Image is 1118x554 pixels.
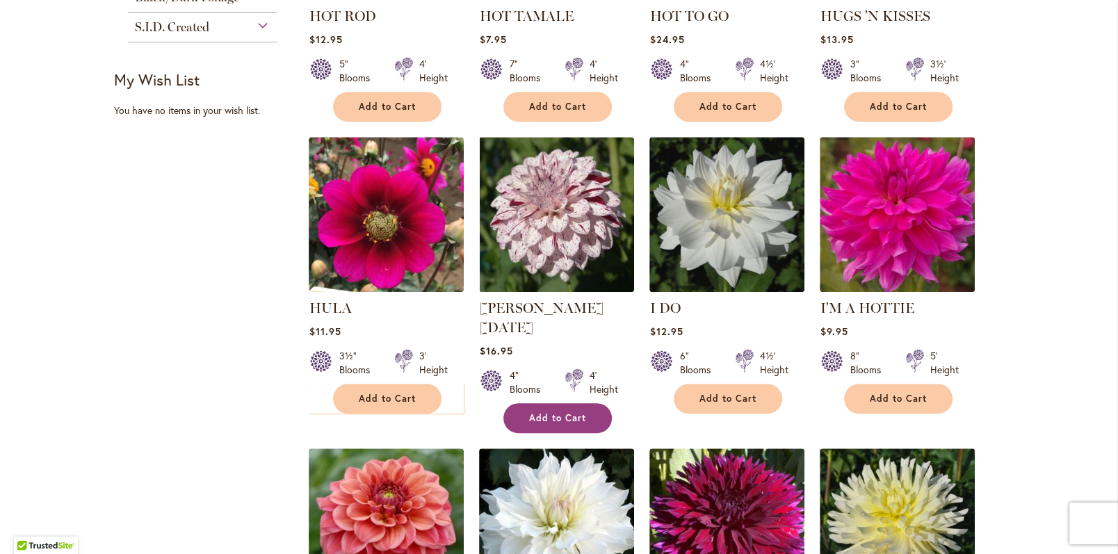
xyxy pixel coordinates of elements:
span: $12.95 [309,33,342,46]
a: HUGS 'N KISSES [820,8,930,24]
button: Add to Cart [674,92,782,122]
span: Add to Cart [359,393,416,405]
div: 3" Blooms [850,57,889,85]
span: $13.95 [820,33,853,46]
div: 5' Height [930,349,958,377]
div: 4" Blooms [679,57,718,85]
strong: My Wish List [114,70,200,90]
span: $9.95 [820,325,848,338]
img: I DO [649,137,804,292]
a: I'm A Hottie [820,282,975,295]
img: HULA [309,137,464,292]
span: Add to Cart [870,101,927,113]
div: 4" Blooms [509,368,548,396]
span: Add to Cart [699,101,756,113]
img: HULIN'S CARNIVAL [479,137,634,292]
div: You have no items in your wish list. [114,104,300,117]
a: I DO [649,300,680,316]
span: $24.95 [649,33,684,46]
span: $11.95 [309,325,341,338]
a: HOT ROD [309,8,375,24]
div: 4' Height [589,368,617,396]
a: HOT TO GO [649,8,728,24]
a: I DO [649,282,804,295]
a: [PERSON_NAME] [DATE] [479,300,603,336]
div: 7" Blooms [509,57,548,85]
span: Add to Cart [529,412,586,424]
span: $16.95 [479,344,512,357]
span: $12.95 [649,325,683,338]
a: I'M A HOTTIE [820,300,914,316]
div: 4' Height [419,57,447,85]
div: 4½' Height [759,57,788,85]
span: S.I.D. Created [135,19,209,35]
a: HULA [309,282,464,295]
button: Add to Cart [333,92,441,122]
div: 3½" Blooms [339,349,378,377]
img: I'm A Hottie [820,137,975,292]
div: 4½' Height [759,349,788,377]
span: Add to Cart [699,393,756,405]
span: $7.95 [479,33,506,46]
iframe: Launch Accessibility Center [10,505,49,544]
div: 5" Blooms [339,57,378,85]
div: 8" Blooms [850,349,889,377]
button: Add to Cart [333,384,441,414]
div: 3½' Height [930,57,958,85]
span: Add to Cart [870,393,927,405]
a: HULIN'S CARNIVAL [479,282,634,295]
div: 3' Height [419,349,447,377]
button: Add to Cart [503,92,612,122]
a: HOT TAMALE [479,8,573,24]
button: Add to Cart [503,403,612,433]
div: 4' Height [589,57,617,85]
button: Add to Cart [674,384,782,414]
button: Add to Cart [844,92,953,122]
div: 6" Blooms [679,349,718,377]
a: HULA [309,300,351,316]
button: Add to Cart [844,384,953,414]
span: Add to Cart [529,101,586,113]
span: Add to Cart [359,101,416,113]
